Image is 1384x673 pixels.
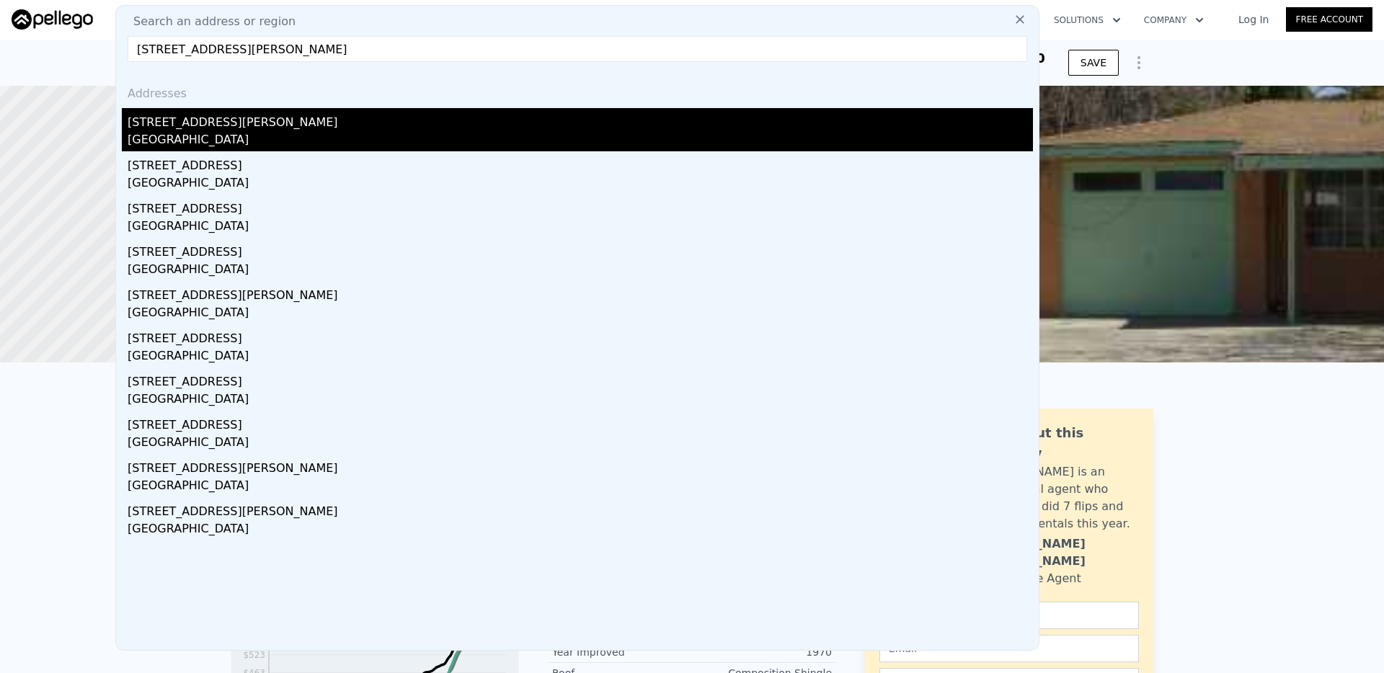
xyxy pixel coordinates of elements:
div: Year Improved [552,645,692,659]
div: [GEOGRAPHIC_DATA] [128,131,1033,151]
div: [GEOGRAPHIC_DATA] [128,174,1033,195]
input: Enter an address, city, region, neighborhood or zip code [128,36,1027,62]
button: SAVE [1068,50,1119,76]
img: Pellego [12,9,93,30]
div: 1970 [692,645,832,659]
div: [STREET_ADDRESS] [128,411,1033,434]
div: [STREET_ADDRESS][PERSON_NAME] [128,454,1033,477]
div: [STREET_ADDRESS] [128,195,1033,218]
div: [STREET_ADDRESS][PERSON_NAME] [128,497,1033,520]
div: [STREET_ADDRESS] [128,238,1033,261]
div: Addresses [122,73,1033,108]
a: Free Account [1286,7,1372,32]
div: [GEOGRAPHIC_DATA] [128,347,1033,367]
div: [STREET_ADDRESS] [128,324,1033,347]
button: Company [1132,7,1215,33]
div: [STREET_ADDRESS] [128,367,1033,391]
div: [GEOGRAPHIC_DATA] [128,218,1033,238]
div: [GEOGRAPHIC_DATA] [128,304,1033,324]
span: Search an address or region [122,13,296,30]
div: Ask about this property [978,423,1139,463]
div: [STREET_ADDRESS][PERSON_NAME] [128,281,1033,304]
div: [PERSON_NAME] is an active local agent who personally did 7 flips and bought 3 rentals this year. [978,463,1139,532]
div: [PERSON_NAME] [PERSON_NAME] [978,535,1139,570]
div: [STREET_ADDRESS][PERSON_NAME] [128,108,1033,131]
div: [GEOGRAPHIC_DATA] [128,434,1033,454]
button: Show Options [1124,48,1153,77]
div: [STREET_ADDRESS] [128,151,1033,174]
div: [GEOGRAPHIC_DATA] [128,391,1033,411]
div: [GEOGRAPHIC_DATA] [128,477,1033,497]
div: [GEOGRAPHIC_DATA] [128,520,1033,540]
button: Solutions [1042,7,1132,33]
a: Log In [1221,12,1286,27]
div: [GEOGRAPHIC_DATA] [128,261,1033,281]
tspan: $523 [243,650,265,660]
